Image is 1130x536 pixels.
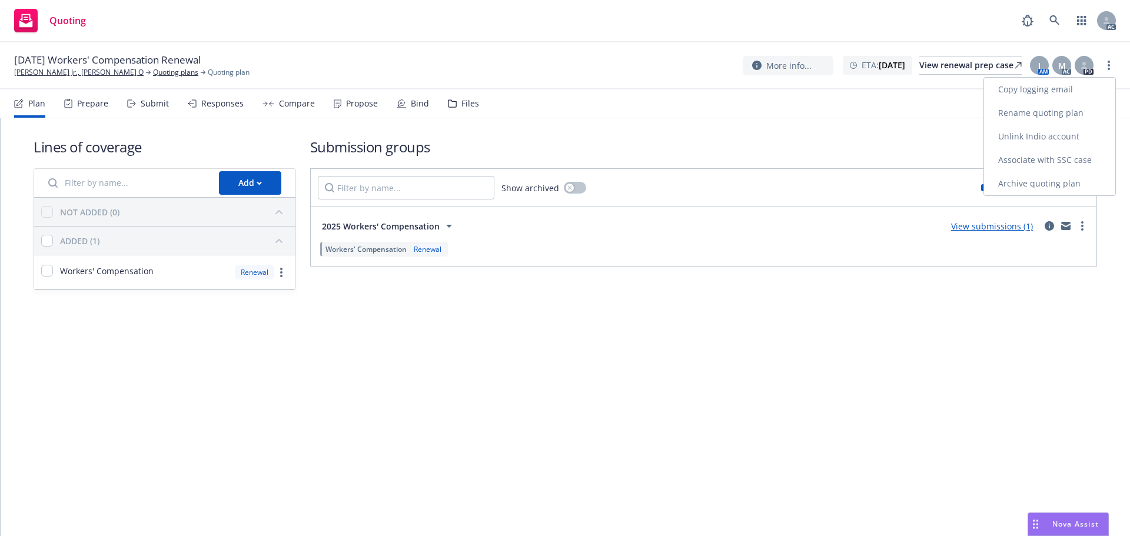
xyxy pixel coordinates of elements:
[60,265,154,277] span: Workers' Compensation
[153,67,198,78] a: Quoting plans
[141,99,169,108] div: Submit
[41,171,212,195] input: Filter by name...
[1070,9,1094,32] a: Switch app
[60,235,99,247] div: ADDED (1)
[325,244,407,254] span: Workers' Compensation
[984,125,1115,148] a: Unlink Indio account
[862,59,905,71] span: ETA :
[951,221,1033,232] a: View submissions (1)
[1052,519,1099,529] span: Nova Assist
[238,172,262,194] div: Add
[60,231,288,250] button: ADDED (1)
[322,220,440,232] span: 2025 Workers' Compensation
[1042,219,1056,233] a: circleInformation
[984,78,1115,101] a: Copy logging email
[1028,513,1043,535] div: Drag to move
[919,56,1022,75] a: View renewal prep case
[235,265,274,279] div: Renewal
[411,244,444,254] div: Renewal
[14,67,144,78] a: [PERSON_NAME] Jr., [PERSON_NAME] O
[34,137,296,157] h1: Lines of coverage
[49,16,86,25] span: Quoting
[219,171,281,195] button: Add
[879,59,905,71] strong: [DATE]
[1058,59,1066,72] span: M
[919,56,1022,74] div: View renewal prep case
[766,59,812,72] span: More info...
[461,99,479,108] div: Files
[201,99,244,108] div: Responses
[60,206,119,218] div: NOT ADDED (0)
[1102,58,1116,72] a: more
[9,4,91,37] a: Quoting
[984,101,1115,125] a: Rename quoting plan
[1028,512,1109,536] button: Nova Assist
[208,67,250,78] span: Quoting plan
[501,182,559,194] span: Show archived
[1043,9,1066,32] a: Search
[274,265,288,279] a: more
[411,99,429,108] div: Bind
[318,214,460,238] button: 2025 Workers' Compensation
[28,99,45,108] div: Plan
[984,148,1115,172] a: Associate with SSC case
[318,176,494,199] input: Filter by name...
[1038,59,1041,72] span: J
[279,99,315,108] div: Compare
[1059,219,1073,233] a: mail
[77,99,108,108] div: Prepare
[1075,219,1089,233] a: more
[984,172,1115,195] a: Archive quoting plan
[60,202,288,221] button: NOT ADDED (0)
[346,99,378,108] div: Propose
[1016,9,1039,32] a: Report a Bug
[14,53,201,67] span: [DATE] Workers' Compensation Renewal
[981,182,1035,192] div: Limits added
[743,56,833,75] button: More info...
[310,137,1097,157] h1: Submission groups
